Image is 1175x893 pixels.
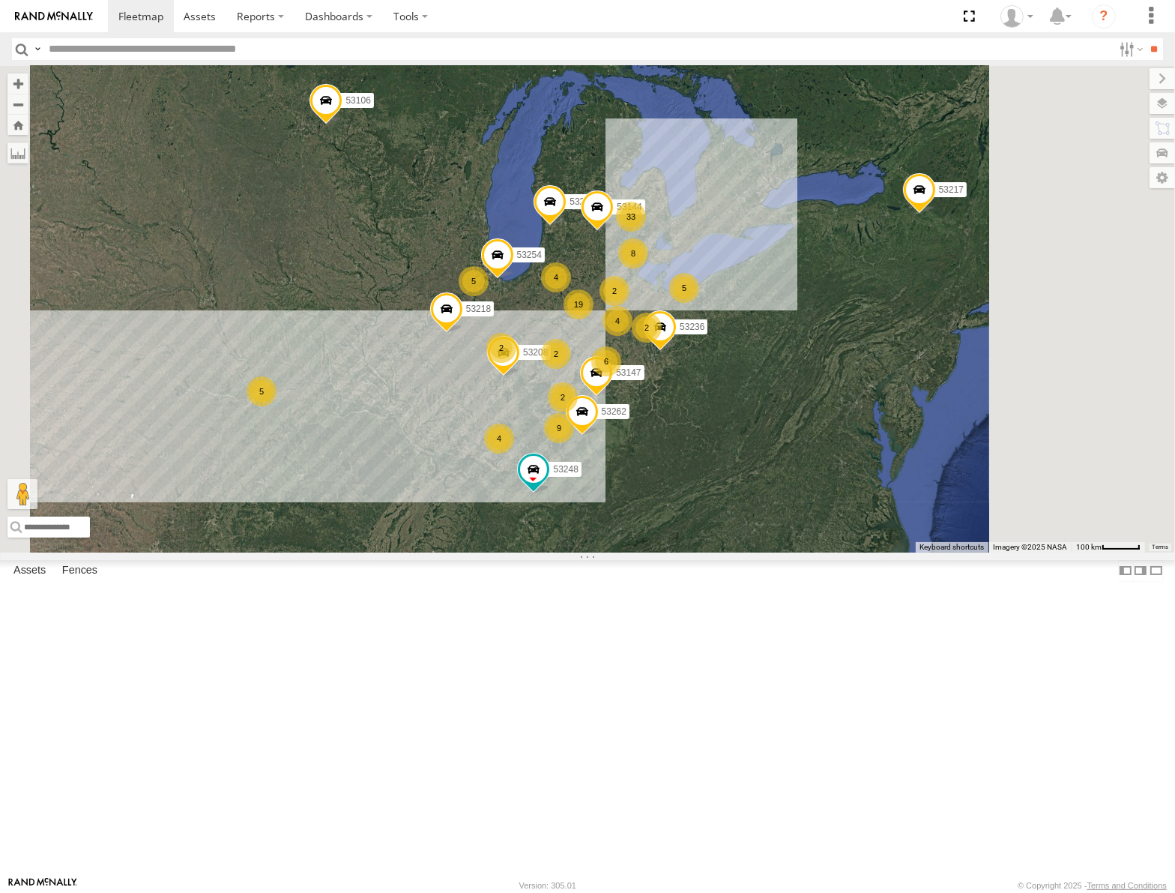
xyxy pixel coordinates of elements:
[8,878,77,893] a: Visit our Website
[1076,543,1102,551] span: 100 km
[517,250,542,261] span: 53254
[570,197,594,208] span: 53235
[1018,881,1167,890] div: © Copyright 2025 -
[466,304,491,314] span: 53218
[1087,881,1167,890] a: Terms and Conditions
[7,115,28,135] button: Zoom Home
[591,346,621,376] div: 6
[541,262,571,292] div: 4
[1149,560,1164,582] label: Hide Summary Table
[1118,560,1133,582] label: Dock Summary Table to the Left
[616,368,641,379] span: 53147
[7,479,37,509] button: Drag Pegman onto the map to open Street View
[1114,38,1146,60] label: Search Filter Options
[995,5,1039,28] div: Miky Transport
[7,142,28,163] label: Measure
[1150,167,1175,188] label: Map Settings
[1153,544,1168,550] a: Terms
[616,202,646,232] div: 33
[669,273,699,303] div: 5
[544,413,574,443] div: 9
[548,382,578,412] div: 2
[15,11,93,22] img: rand-logo.svg
[618,238,648,268] div: 8
[523,348,548,358] span: 53208
[993,543,1067,551] span: Imagery ©2025 NASA
[31,38,43,60] label: Search Query
[553,465,578,475] span: 53248
[519,881,576,890] div: Version: 305.01
[484,424,514,454] div: 4
[55,561,105,582] label: Fences
[919,542,984,553] button: Keyboard shortcuts
[602,406,626,417] span: 53262
[7,73,28,94] button: Zoom in
[939,184,964,195] span: 53217
[564,289,593,319] div: 19
[602,306,632,336] div: 4
[345,96,370,106] span: 53106
[247,376,277,406] div: 5
[680,322,704,332] span: 53236
[599,276,629,306] div: 2
[632,313,662,343] div: 2
[1092,4,1116,28] i: ?
[459,266,489,296] div: 5
[486,333,516,363] div: 2
[1072,542,1145,553] button: Map Scale: 100 km per 48 pixels
[541,339,571,369] div: 2
[1133,560,1148,582] label: Dock Summary Table to the Right
[6,561,53,582] label: Assets
[7,94,28,115] button: Zoom out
